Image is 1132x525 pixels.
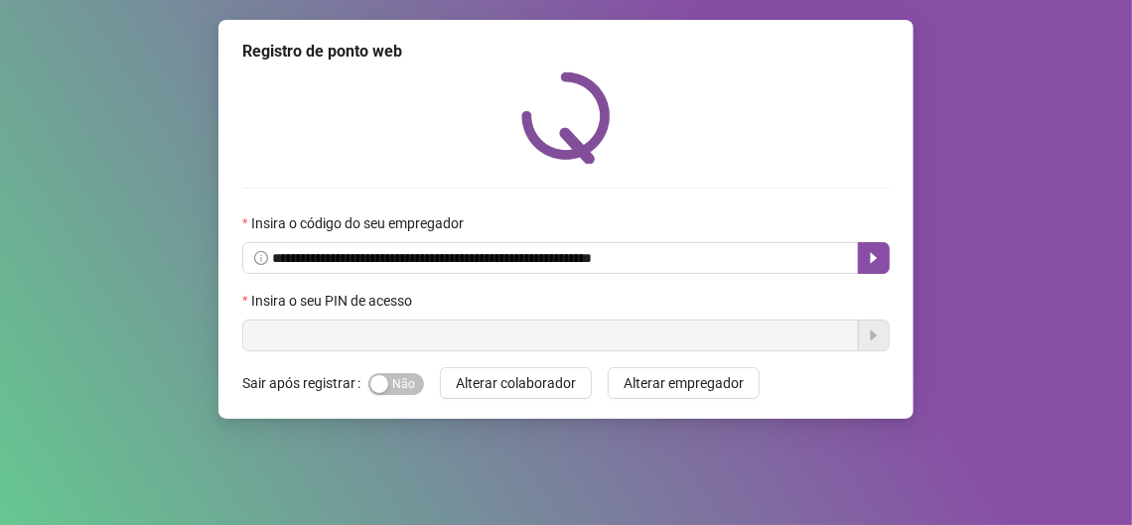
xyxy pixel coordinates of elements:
div: Registro de ponto web [242,40,890,64]
span: Alterar empregador [624,372,744,394]
label: Sair após registrar [242,367,368,399]
button: Alterar colaborador [440,367,592,399]
button: Alterar empregador [608,367,760,399]
span: caret-right [866,250,882,266]
label: Insira o seu PIN de acesso [242,290,425,312]
label: Insira o código do seu empregador [242,212,477,234]
span: info-circle [254,251,268,265]
span: Alterar colaborador [456,372,576,394]
img: QRPoint [521,71,611,164]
